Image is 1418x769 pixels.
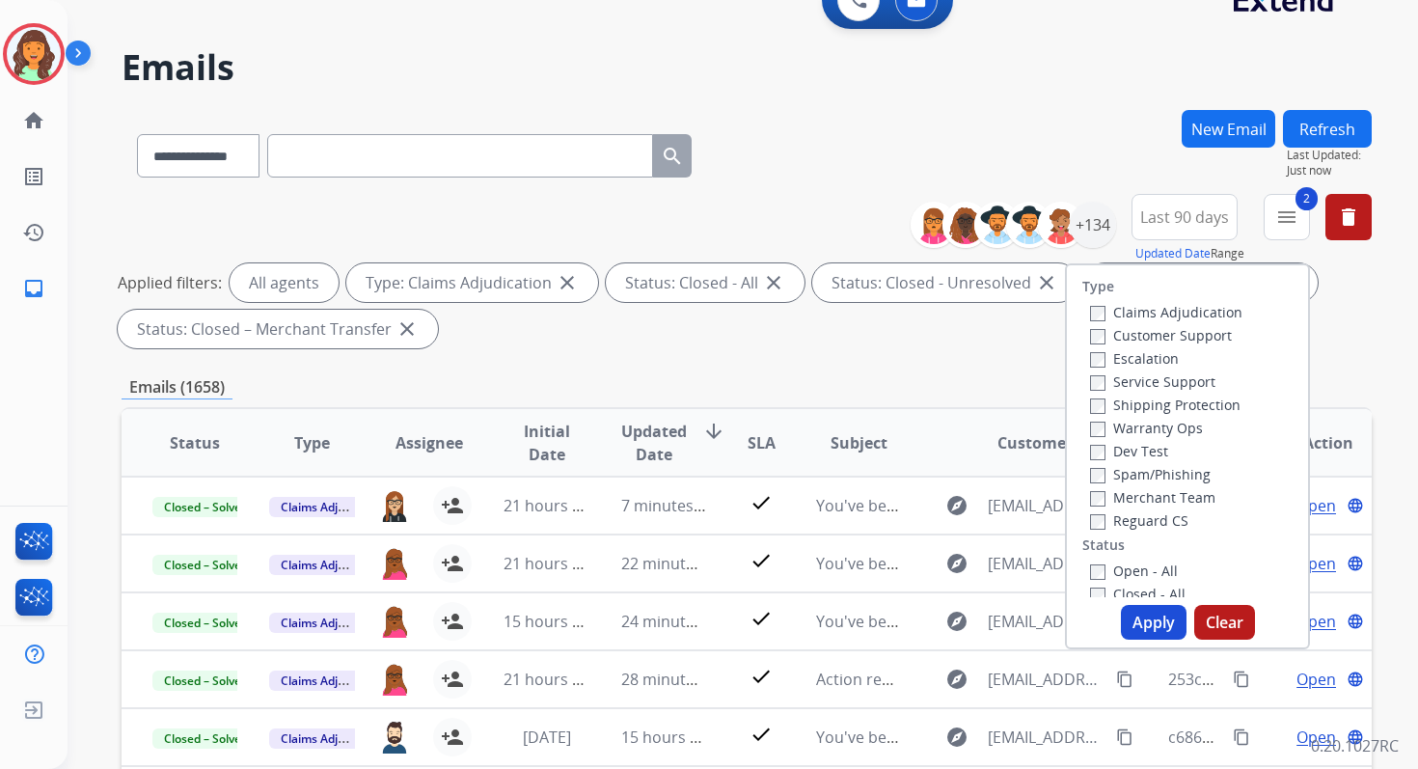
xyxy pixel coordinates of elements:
[988,552,1105,575] span: [EMAIL_ADDRESS][DOMAIN_NAME]
[1090,562,1178,580] label: Open - All
[702,420,725,443] mat-icon: arrow_downward
[621,669,733,690] span: 28 minutes ago
[1275,206,1298,229] mat-icon: menu
[750,665,773,688] mat-icon: check
[441,726,464,749] mat-icon: person_add
[379,489,410,522] img: agent-avatar
[762,271,785,294] mat-icon: close
[269,497,401,517] span: Claims Adjudication
[22,109,45,132] mat-icon: home
[1233,728,1250,746] mat-icon: content_copy
[395,431,463,454] span: Assignee
[1287,148,1372,163] span: Last Updated:
[1135,246,1211,261] button: Updated Date
[988,610,1105,633] span: [EMAIL_ADDRESS][DOMAIN_NAME]
[504,495,599,516] span: 21 hours ago
[1254,409,1372,477] th: Action
[269,613,401,633] span: Claims Adjudication
[1090,329,1105,344] input: Customer Support
[1337,206,1360,229] mat-icon: delete
[816,727,1418,748] span: You've been assigned a new service order: d8b52fc0-8686-435e-912d-af6c1cea84ad
[269,671,401,691] span: Claims Adjudication
[1090,491,1105,507] input: Merchant Team
[379,547,410,580] img: agent-avatar
[816,611,1416,632] span: You've been assigned a new service order: c0a9f705-5508-4aaf-b2f5-2325d160add0
[1070,202,1116,248] div: +134
[1090,419,1203,437] label: Warranty Ops
[1090,468,1105,483] input: Spam/Phishing
[1090,588,1105,603] input: Closed - All
[1090,511,1188,530] label: Reguard CS
[1296,726,1336,749] span: Open
[1283,110,1372,148] button: Refresh
[1090,564,1105,580] input: Open - All
[1296,610,1336,633] span: Open
[1347,497,1364,514] mat-icon: language
[379,721,410,754] img: agent-avatar
[504,420,588,466] span: Initial Date
[945,668,968,691] mat-icon: explore
[1090,396,1241,414] label: Shipping Protection
[441,668,464,691] mat-icon: person_add
[379,605,410,638] img: agent-avatar
[118,271,222,294] p: Applied filters:
[7,27,61,81] img: avatar
[988,726,1105,749] span: [EMAIL_ADDRESS][DOMAIN_NAME]
[122,375,232,399] p: Emails (1658)
[816,669,1226,690] span: Action required: Extend claim approved for replacement
[988,668,1105,691] span: [EMAIL_ADDRESS][DOMAIN_NAME]
[748,431,776,454] span: SLA
[441,610,464,633] mat-icon: person_add
[152,497,259,517] span: Closed – Solved
[1090,349,1179,368] label: Escalation
[750,491,773,514] mat-icon: check
[379,663,410,696] img: agent-avatar
[1287,163,1372,179] span: Just now
[945,494,968,517] mat-icon: explore
[1090,445,1105,460] input: Dev Test
[1347,555,1364,572] mat-icon: language
[1264,194,1310,240] button: 2
[997,431,1073,454] span: Customer
[750,723,773,746] mat-icon: check
[661,145,684,168] mat-icon: search
[1311,734,1399,757] p: 0.20.1027RC
[152,555,259,575] span: Closed – Solved
[1347,728,1364,746] mat-icon: language
[504,611,599,632] span: 15 hours ago
[122,48,1372,87] h2: Emails
[504,669,599,690] span: 21 hours ago
[1347,613,1364,630] mat-icon: language
[504,553,599,574] span: 21 hours ago
[945,610,968,633] mat-icon: explore
[621,727,717,748] span: 15 hours ago
[988,494,1105,517] span: [EMAIL_ADDRESS][DOMAIN_NAME]
[152,613,259,633] span: Closed – Solved
[22,277,45,300] mat-icon: inbox
[1296,552,1336,575] span: Open
[1296,494,1336,517] span: Open
[1121,605,1186,640] button: Apply
[1194,605,1255,640] button: Clear
[1090,306,1105,321] input: Claims Adjudication
[1135,245,1244,261] span: Range
[750,607,773,630] mat-icon: check
[1116,671,1133,688] mat-icon: content_copy
[621,553,733,574] span: 22 minutes ago
[1182,110,1275,148] button: New Email
[750,549,773,572] mat-icon: check
[1090,326,1232,344] label: Customer Support
[170,431,220,454] span: Status
[1090,465,1211,483] label: Spam/Phishing
[269,728,401,749] span: Claims Adjudication
[1116,728,1133,746] mat-icon: content_copy
[1233,671,1250,688] mat-icon: content_copy
[1347,671,1364,688] mat-icon: language
[621,611,733,632] span: 24 minutes ago
[22,165,45,188] mat-icon: list_alt
[152,728,259,749] span: Closed – Solved
[621,495,724,516] span: 7 minutes ago
[812,263,1077,302] div: Status: Closed - Unresolved
[118,310,438,348] div: Status: Closed – Merchant Transfer
[1090,372,1215,391] label: Service Support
